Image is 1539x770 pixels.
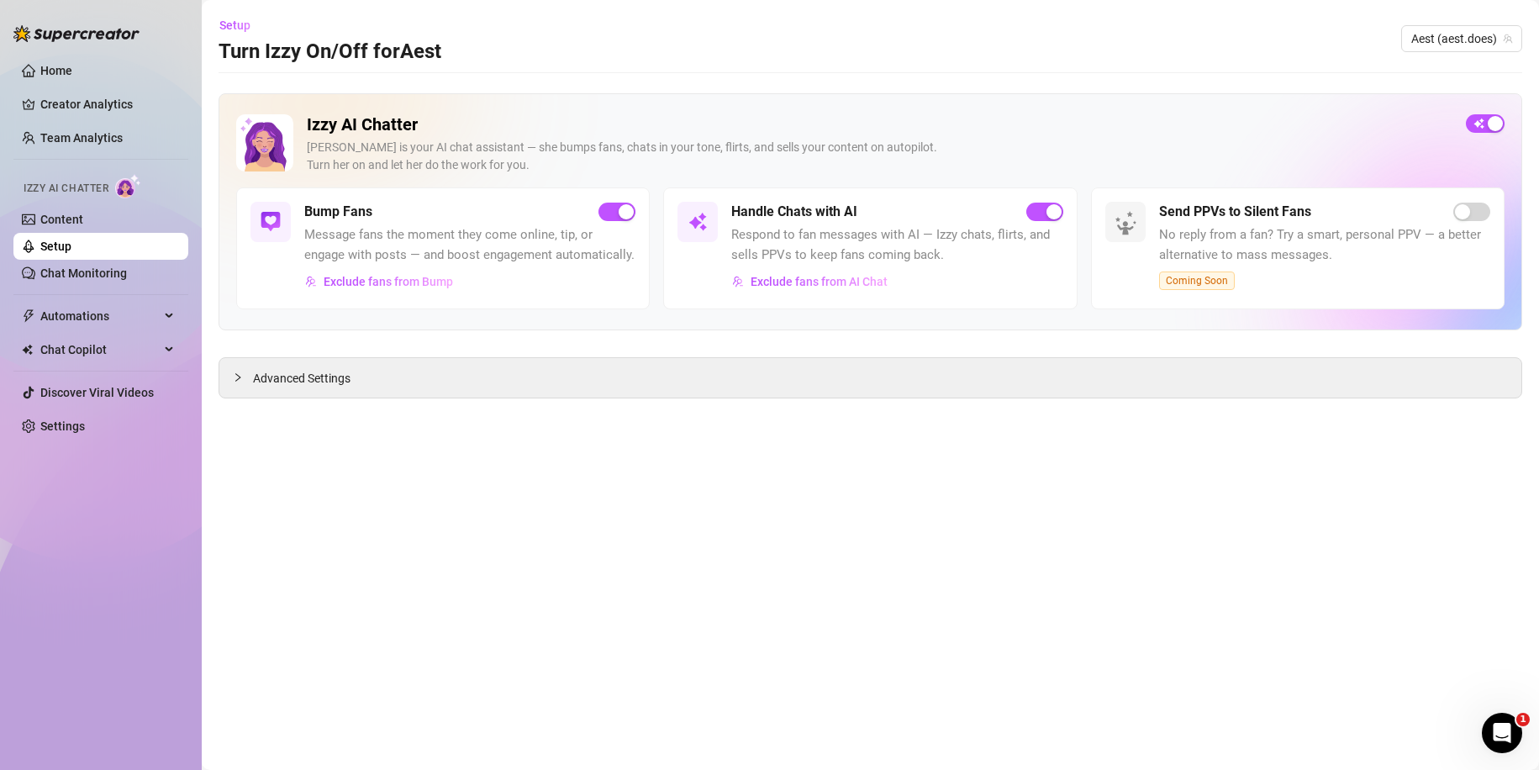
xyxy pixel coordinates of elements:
[1482,713,1522,753] iframe: Intercom live chat
[40,386,154,399] a: Discover Viral Videos
[236,114,293,171] img: Izzy AI Chatter
[40,91,175,118] a: Creator Analytics
[22,309,35,323] span: thunderbolt
[1159,272,1235,290] span: Coming Soon
[40,240,71,253] a: Setup
[13,25,140,42] img: logo-BBDzfeDw.svg
[731,202,857,222] h5: Handle Chats with AI
[688,212,708,232] img: svg%3e
[40,303,160,330] span: Automations
[304,268,454,295] button: Exclude fans from Bump
[219,18,250,32] span: Setup
[307,139,1452,174] div: [PERSON_NAME] is your AI chat assistant — she bumps fans, chats in your tone, flirts, and sells y...
[1503,34,1513,44] span: team
[40,64,72,77] a: Home
[22,344,33,356] img: Chat Copilot
[1115,211,1141,238] img: silent-fans-ppv-o-N6Mmdf.svg
[253,369,350,388] span: Advanced Settings
[115,174,141,198] img: AI Chatter
[732,276,744,287] img: svg%3e
[261,212,281,232] img: svg%3e
[1411,26,1512,51] span: Aest (aest.does)
[40,213,83,226] a: Content
[40,266,127,280] a: Chat Monitoring
[731,225,1062,265] span: Respond to fan messages with AI — Izzy chats, flirts, and sells PPVs to keep fans coming back.
[40,419,85,433] a: Settings
[304,202,372,222] h5: Bump Fans
[307,114,1452,135] h2: Izzy AI Chatter
[324,275,453,288] span: Exclude fans from Bump
[1159,225,1490,265] span: No reply from a fan? Try a smart, personal PPV — a better alternative to mass messages.
[305,276,317,287] img: svg%3e
[304,225,635,265] span: Message fans the moment they come online, tip, or engage with posts — and boost engagement automa...
[40,131,123,145] a: Team Analytics
[24,181,108,197] span: Izzy AI Chatter
[751,275,888,288] span: Exclude fans from AI Chat
[40,336,160,363] span: Chat Copilot
[233,372,243,382] span: collapsed
[731,268,888,295] button: Exclude fans from AI Chat
[1516,713,1530,726] span: 1
[219,12,264,39] button: Setup
[1159,202,1311,222] h5: Send PPVs to Silent Fans
[233,368,253,387] div: collapsed
[219,39,441,66] h3: Turn Izzy On/Off for Aest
